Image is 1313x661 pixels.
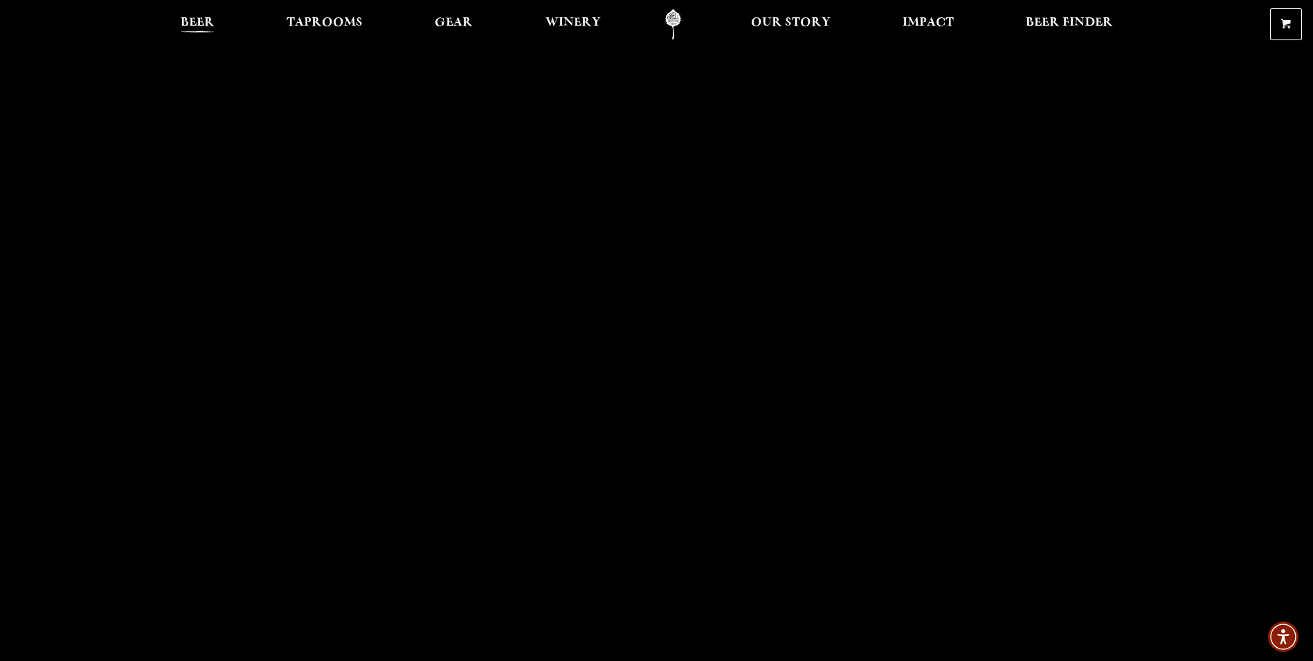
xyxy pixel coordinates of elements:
a: Gear [426,9,482,40]
span: Impact [903,17,954,28]
a: Taprooms [278,9,372,40]
a: Impact [894,9,963,40]
span: Beer Finder [1026,17,1113,28]
a: Our Story [742,9,840,40]
span: Our Story [751,17,831,28]
span: Gear [435,17,473,28]
a: Winery [536,9,610,40]
a: Beer Finder [1017,9,1122,40]
a: Odell Home [647,9,699,40]
span: Taprooms [287,17,363,28]
div: Accessibility Menu [1268,622,1298,652]
a: Beer [172,9,224,40]
span: Beer [181,17,215,28]
span: Winery [545,17,601,28]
